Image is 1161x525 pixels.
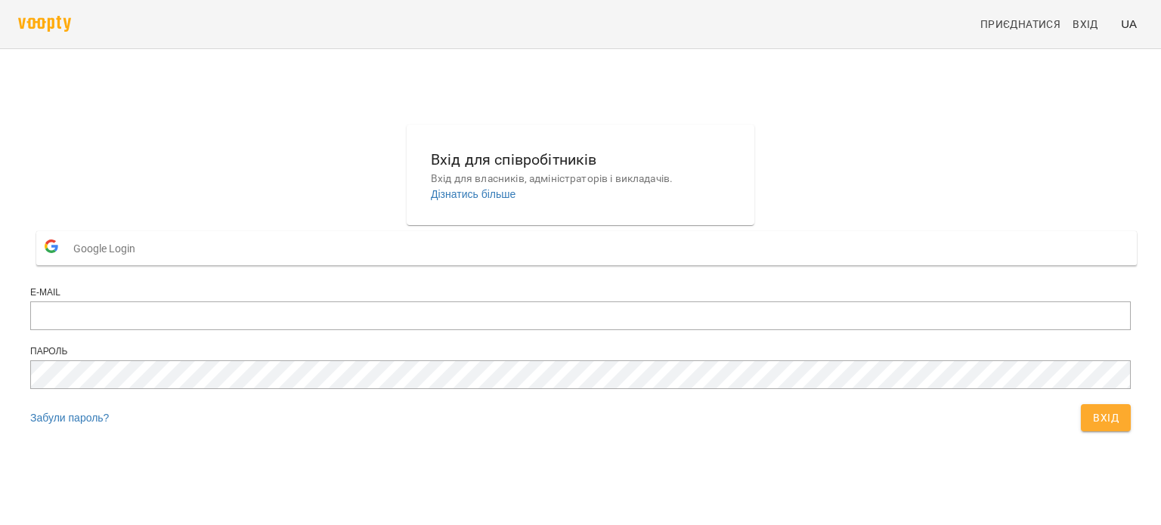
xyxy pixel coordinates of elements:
[30,345,1131,358] div: Пароль
[1081,404,1131,431] button: Вхід
[30,412,109,424] a: Забули пароль?
[974,11,1067,38] a: Приєднатися
[73,233,143,264] span: Google Login
[431,148,730,171] h6: Вхід для співробітників
[980,15,1060,33] span: Приєднатися
[36,231,1137,265] button: Google Login
[1073,15,1098,33] span: Вхід
[1067,11,1115,38] a: Вхід
[431,171,730,187] p: Вхід для власників, адміністраторів і викладачів.
[419,136,742,214] button: Вхід для співробітниківВхід для власників, адміністраторів і викладачів.Дізнатись більше
[1121,16,1137,32] span: UA
[18,16,71,32] img: voopty.png
[1115,10,1143,38] button: UA
[431,188,515,200] a: Дізнатись більше
[1093,409,1119,427] span: Вхід
[30,286,1131,299] div: E-mail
